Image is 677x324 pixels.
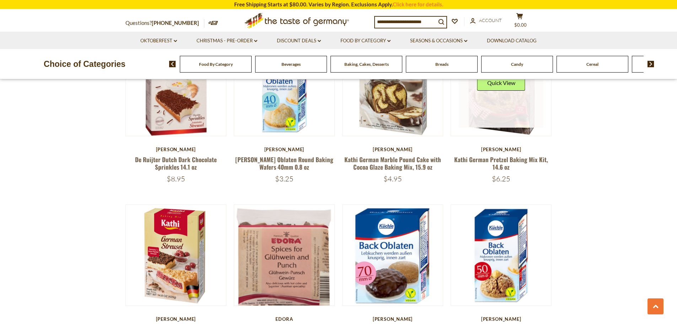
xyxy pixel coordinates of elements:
div: [PERSON_NAME] [342,147,444,152]
a: Food By Category [199,62,233,67]
img: Kathi German Pretzel Baking Mix Kit, 14.6 oz [451,35,552,136]
a: Christmas - PRE-ORDER [197,37,257,45]
span: $0.00 [514,22,527,28]
div: [PERSON_NAME] [342,316,444,322]
button: $0.00 [509,13,531,31]
div: [PERSON_NAME] [451,147,552,152]
a: Discount Deals [277,37,321,45]
a: Seasons & Occasions [410,37,467,45]
img: Kuechle Oblaten Round Baking Wafers 40mm 0.8 oz [234,35,335,136]
a: Food By Category [340,37,391,45]
div: [PERSON_NAME] [125,147,227,152]
span: $8.95 [167,174,185,183]
img: previous arrow [169,61,176,67]
a: Baking, Cakes, Desserts [344,62,389,67]
a: Account [470,17,502,25]
a: Kathi German Pretzel Baking Mix Kit, 14.6 oz [454,155,548,171]
p: Questions? [125,18,204,28]
div: [PERSON_NAME] [234,147,335,152]
img: next arrow [648,61,654,67]
img: Kuechle Oblaten Round Baking Wafers 50mm 1.3 oz [451,205,552,306]
div: [PERSON_NAME] [125,316,227,322]
img: De Ruijter Dutch Dark Chocolate Sprinkles 14.1 oz [126,35,226,136]
a: Breads [435,62,448,67]
a: Cereal [586,62,598,67]
img: Kathi German Marble Pound Cake with Cocoa Glaze Baking Mix, 15.9 oz [343,35,443,136]
a: Download Catalog [487,37,537,45]
a: Candy [511,62,523,67]
span: Account [479,17,502,23]
a: Kathi German Marble Pound Cake with Cocoa Glaze Baking Mix, 15.9 oz [344,155,441,171]
a: Oktoberfest [140,37,177,45]
a: [PHONE_NUMBER] [152,20,199,26]
a: [PERSON_NAME] Oblaten Round Baking Wafers 40mm 0.8 oz [235,155,333,171]
a: Click here for details. [393,1,443,7]
span: $6.25 [492,174,510,183]
a: De Ruijter Dutch Dark Chocolate Sprinkles 14.1 oz [135,155,217,171]
img: Kuechle Oblaten Round Baking Wafers 70mm 1.3 oz [343,205,443,306]
div: [PERSON_NAME] [451,316,552,322]
a: Beverages [281,62,301,67]
span: $4.95 [383,174,402,183]
div: Edora [234,316,335,322]
button: Quick View [477,75,525,91]
span: $3.25 [275,174,294,183]
img: Kathi German Streusel Cake Mix, 14.8 oz [126,205,226,306]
